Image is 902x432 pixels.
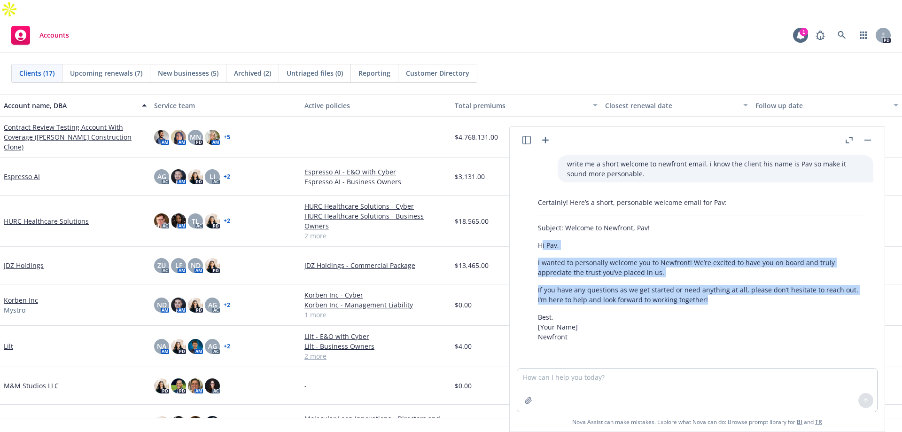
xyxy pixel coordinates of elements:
img: photo [188,378,203,393]
a: Switch app [854,26,873,45]
a: + 5 [224,134,230,140]
img: photo [154,416,169,431]
div: Active policies [304,101,447,110]
div: Closest renewal date [605,101,738,110]
span: - [304,381,307,391]
a: + 2 [224,218,230,224]
a: + 2 [224,174,230,180]
p: Certainly! Here’s a short, personable welcome email for Pav: [538,197,864,207]
a: HURC Healthcare Solutions - Business Owners [304,211,447,231]
span: TL [192,216,199,226]
a: M&M Studios LLC [4,381,59,391]
img: photo [205,213,220,228]
span: Upcoming renewals (7) [70,68,142,78]
p: I wanted to personally welcome you to Newfront! We’re excited to have you on board and truly appr... [538,258,864,277]
img: photo [188,339,203,354]
span: $4,768,131.00 [455,132,498,142]
a: + 2 [224,344,230,349]
a: Korben Inc - Cyber [304,290,447,300]
span: LF [175,260,182,270]
span: $0.00 [455,300,472,310]
div: Service team [154,101,297,110]
span: $13,465.00 [455,260,489,270]
a: 2 more [304,351,447,361]
img: photo [171,213,186,228]
img: photo [205,416,220,431]
img: photo [154,378,169,393]
p: Subject: Welcome to Newfront, Pav! [538,223,864,233]
span: AG [157,172,166,181]
a: 2 more [304,231,447,241]
img: photo [171,378,186,393]
a: Contract Review Testing Account With Coverage ([PERSON_NAME] Construction Clone) [4,122,147,152]
a: 1 more [304,310,447,320]
a: Espresso AI - Business Owners [304,177,447,187]
a: Report a Bug [811,26,830,45]
div: Total premiums [455,101,587,110]
img: photo [205,258,220,273]
a: Korben Inc [4,295,38,305]
button: Active policies [301,94,451,117]
span: AG [208,300,217,310]
span: $18,565.00 [455,216,489,226]
img: photo [154,213,169,228]
span: Customer Directory [406,68,469,78]
span: Accounts [39,31,69,39]
img: photo [171,298,186,313]
p: Best, [Your Name] Newfront [538,312,864,342]
p: If you have any questions as we get started or need anything at all, please don’t hesitate to rea... [538,285,864,305]
img: photo [171,169,186,184]
a: Lilt - E&O with Cyber [304,331,447,341]
span: ZU [157,260,166,270]
a: Search [832,26,851,45]
img: photo [171,416,186,431]
a: Espresso AI - E&O with Cyber [304,167,447,177]
img: photo [188,169,203,184]
span: Reporting [358,68,390,78]
span: - [304,132,307,142]
img: photo [171,130,186,145]
span: $0.00 [455,381,472,391]
span: AG [208,341,217,351]
span: Untriaged files (0) [287,68,343,78]
img: photo [188,416,203,431]
a: BI [797,418,802,426]
a: + 2 [224,302,230,308]
a: HURC Healthcare Solutions [4,216,89,226]
span: Nova Assist can make mistakes. Explore what Nova can do: Browse prompt library for and [572,412,822,432]
span: NA [157,341,166,351]
span: MN [190,132,201,142]
img: photo [205,378,220,393]
img: photo [205,130,220,145]
button: Total premiums [451,94,601,117]
a: Espresso AI [4,172,40,181]
span: LI [210,172,215,181]
a: Lilt - Business Owners [304,341,447,351]
span: ND [191,260,201,270]
button: Follow up date [752,94,902,117]
div: 1 [800,28,808,36]
p: Hi Pav, [538,240,864,250]
button: Service team [150,94,301,117]
div: Account name, DBA [4,101,136,110]
a: TR [815,418,822,426]
span: New businesses (5) [158,68,218,78]
img: photo [171,339,186,354]
div: Follow up date [755,101,888,110]
button: Closest renewal date [601,94,752,117]
a: JDZ Holdings - Commercial Package [304,260,447,270]
img: photo [188,298,203,313]
span: $4.00 [455,341,472,351]
span: $3,131.00 [455,172,485,181]
span: Mystro [4,305,25,315]
a: JDZ Holdings [4,260,44,270]
a: HURC Healthcare Solutions - Cyber [304,201,447,211]
p: write me a short welcome to newfront email. i know the client his name is Pav so make it sound mo... [567,159,864,179]
a: Lilt [4,341,13,351]
span: Clients (17) [19,68,54,78]
a: Korben Inc - Management Liability [304,300,447,310]
img: photo [154,130,169,145]
span: ND [157,300,167,310]
a: Accounts [8,22,73,48]
span: Archived (2) [234,68,271,78]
